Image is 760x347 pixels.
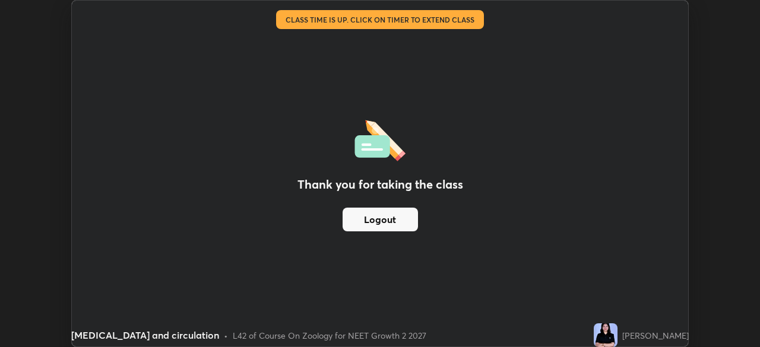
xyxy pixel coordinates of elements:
[354,116,406,161] img: offlineFeedback.1438e8b3.svg
[71,328,219,342] div: [MEDICAL_DATA] and circulation
[622,329,689,342] div: [PERSON_NAME]
[233,329,426,342] div: L42 of Course On Zoology for NEET Growth 2 2027
[224,329,228,342] div: •
[594,323,617,347] img: f3274e365041448fb68da36d93efd048.jpg
[297,176,463,193] h2: Thank you for taking the class
[343,208,418,231] button: Logout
